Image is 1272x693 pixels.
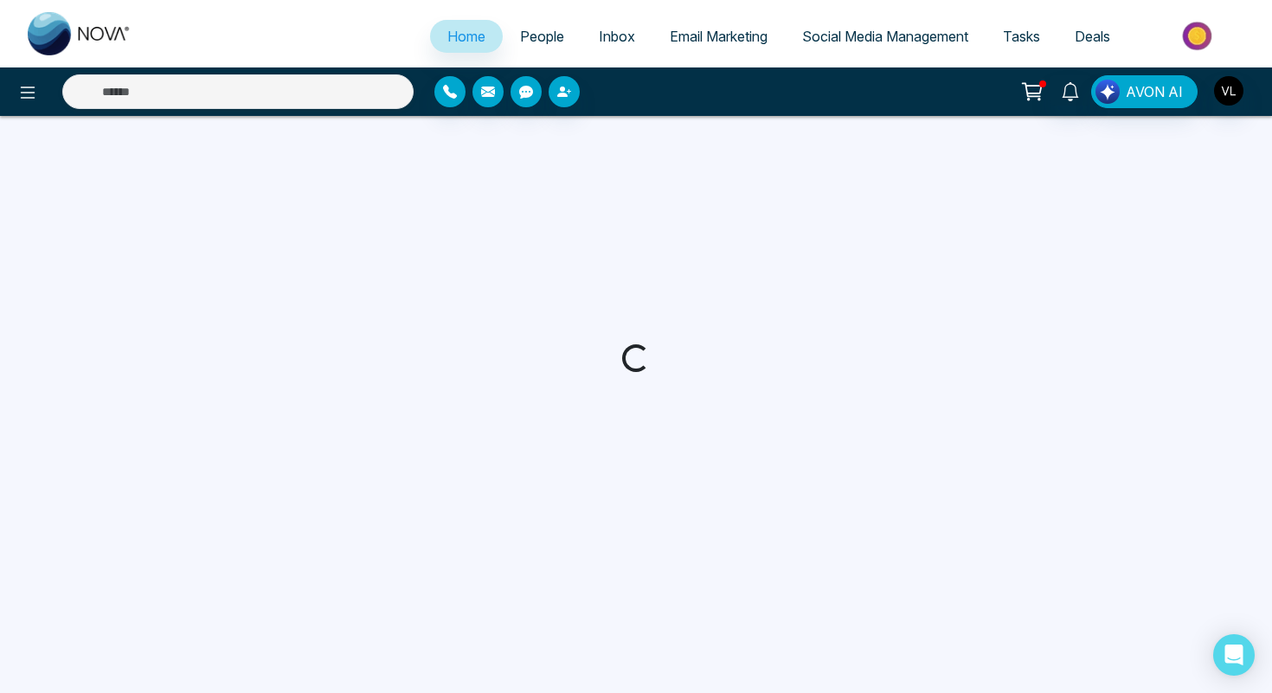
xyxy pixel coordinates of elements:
[785,20,986,53] a: Social Media Management
[1213,634,1255,676] div: Open Intercom Messenger
[520,28,564,45] span: People
[581,20,652,53] a: Inbox
[1003,28,1040,45] span: Tasks
[599,28,635,45] span: Inbox
[802,28,968,45] span: Social Media Management
[430,20,503,53] a: Home
[1126,81,1183,102] span: AVON AI
[1057,20,1127,53] a: Deals
[447,28,485,45] span: Home
[986,20,1057,53] a: Tasks
[1095,80,1120,104] img: Lead Flow
[503,20,581,53] a: People
[1091,75,1198,108] button: AVON AI
[1136,16,1262,55] img: Market-place.gif
[652,20,785,53] a: Email Marketing
[1214,76,1243,106] img: User Avatar
[28,12,132,55] img: Nova CRM Logo
[1075,28,1110,45] span: Deals
[670,28,768,45] span: Email Marketing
